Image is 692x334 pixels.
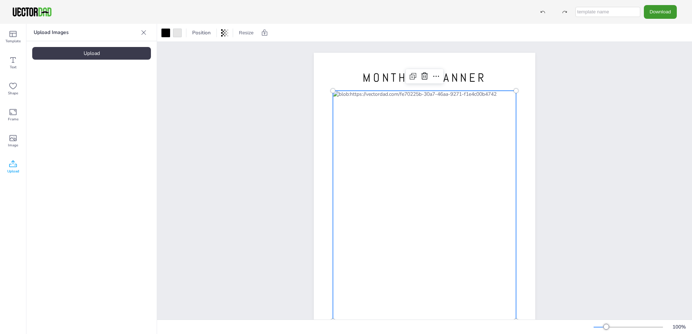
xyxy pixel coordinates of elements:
span: Image [8,142,18,148]
span: Shape [8,90,18,96]
span: MONTHLY PLANNER [363,70,486,85]
input: template name [575,7,640,17]
span: Frame [8,116,18,122]
img: VectorDad-1.png [12,7,52,17]
span: Upload [7,168,19,174]
div: Upload [32,47,151,60]
span: Text [10,64,17,70]
span: Template [5,38,21,44]
p: Upload Images [34,24,138,41]
span: Position [191,29,212,36]
button: Resize [236,27,257,39]
div: 100 % [670,324,688,330]
button: Download [644,5,677,18]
